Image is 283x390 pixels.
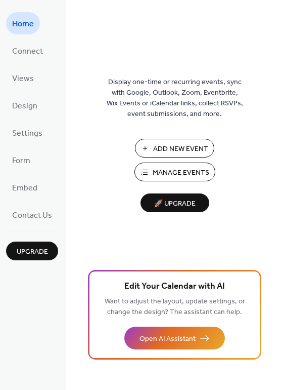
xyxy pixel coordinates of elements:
span: Upgrade [17,247,48,257]
a: Design [6,94,43,116]
button: Add New Event [135,139,214,158]
span: Open AI Assistant [139,334,196,344]
span: Home [12,16,34,32]
span: Design [12,98,37,114]
span: Embed [12,180,37,197]
button: Upgrade [6,242,58,260]
a: Home [6,12,40,34]
span: Form [12,153,30,169]
span: 🚀 Upgrade [147,197,203,211]
a: Connect [6,40,49,62]
span: Views [12,71,34,87]
span: Manage Events [153,168,209,178]
a: Contact Us [6,204,58,226]
span: Display one-time or recurring events, sync with Google, Outlook, Zoom, Eventbrite, Wix Events or ... [107,77,243,120]
span: Contact Us [12,208,52,224]
a: Form [6,149,36,171]
button: Manage Events [134,163,215,181]
span: Settings [12,126,42,142]
a: Settings [6,122,49,144]
button: 🚀 Upgrade [140,193,209,212]
span: Want to adjust the layout, update settings, or change the design? The assistant can help. [105,295,245,319]
span: Connect [12,44,43,60]
button: Open AI Assistant [124,327,225,349]
span: Edit Your Calendar with AI [124,280,225,294]
a: Views [6,67,40,89]
a: Embed [6,176,43,199]
span: Add New Event [153,144,208,154]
